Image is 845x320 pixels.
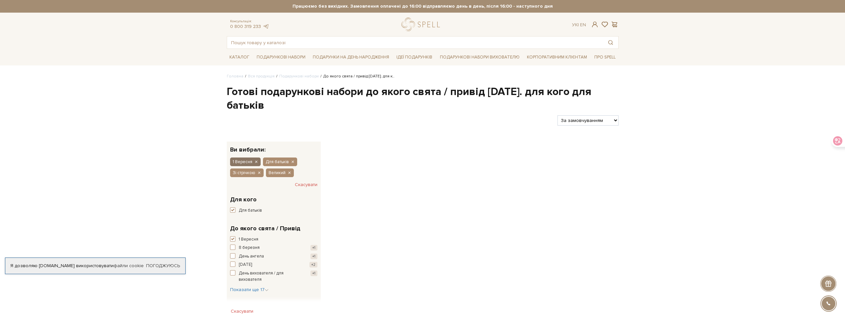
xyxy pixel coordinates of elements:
[230,286,269,293] button: Показати ще 17
[230,236,317,243] button: 1 Вересня
[227,52,252,62] a: Каталог
[239,207,262,214] span: Для батьків
[227,142,321,153] div: Ви вибрали:
[233,159,252,165] span: 1 Вересня
[263,158,297,166] button: Для батьків
[394,52,435,62] a: Ідеї подарунків
[239,270,299,283] span: День вихователя / для вихователя
[266,159,289,165] span: Для батьків
[230,168,264,177] button: Зі стрічкою
[572,22,586,28] div: Ук
[580,22,586,28] a: En
[248,74,275,79] a: Вся продукція
[5,263,185,269] div: Я дозволяю [DOMAIN_NAME] використовувати
[233,170,255,176] span: Зі стрічкою
[309,262,317,267] span: +2
[227,37,603,49] input: Пошук товару у каталозі
[524,52,590,63] a: Корпоративним клієнтам
[230,270,317,283] button: День вихователя / для вихователя +1
[319,73,394,79] li: До якого свята / привід [DATE]. для к..
[227,306,257,317] button: Скасувати
[269,170,286,176] span: Великий
[230,158,261,166] button: 1 Вересня
[310,270,317,276] span: +1
[603,37,618,49] button: Пошук товару у каталозі
[227,85,619,113] h1: Готові подарункові набори до якого свята / привід [DATE]. для кого для батьків
[239,262,252,268] span: [DATE]
[239,245,260,251] span: 8 березня
[230,253,317,260] button: День ангела +1
[230,224,300,233] span: До якого свята / Привід
[114,263,144,268] a: файли cookie
[295,179,317,190] button: Скасувати
[230,195,257,204] span: Для кого
[578,22,579,28] span: |
[239,253,264,260] span: День ангела
[230,19,269,24] span: Консультація:
[227,3,619,9] strong: Працюємо без вихідних. Замовлення оплачені до 16:00 відправляємо день в день, після 16:00 - насту...
[230,262,317,268] button: [DATE] +2
[310,245,317,251] span: +1
[279,74,319,79] a: Подарункові набори
[592,52,618,62] a: Про Spell
[310,52,392,62] a: Подарунки на День народження
[401,18,443,31] a: logo
[437,52,522,63] a: Подарункові набори вихователю
[230,287,269,292] span: Показати ще 17
[230,207,317,214] button: Для батьків
[254,52,308,62] a: Подарункові набори
[227,74,243,79] a: Головна
[146,263,180,269] a: Погоджуюсь
[239,236,258,243] span: 1 Вересня
[266,168,294,177] button: Великий
[310,254,317,259] span: +1
[230,24,261,29] a: 0 800 319 233
[230,245,317,251] button: 8 березня +1
[263,24,269,29] a: telegram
